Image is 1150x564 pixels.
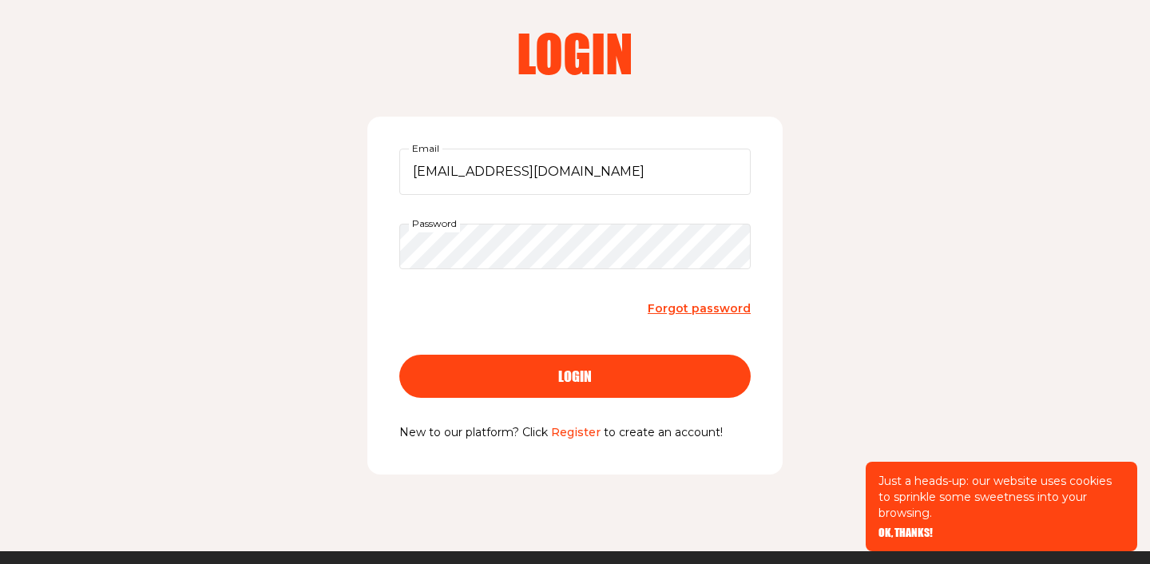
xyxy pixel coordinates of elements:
[399,423,751,443] p: New to our platform? Click to create an account!
[399,149,751,195] input: Email
[399,224,751,269] input: Password
[399,355,751,398] button: login
[371,27,779,78] h2: Login
[551,425,601,439] a: Register
[409,215,460,232] label: Password
[409,140,442,157] label: Email
[878,473,1124,521] p: Just a heads-up: our website uses cookies to sprinkle some sweetness into your browsing.
[648,301,751,316] span: Forgot password
[878,527,933,538] button: OK, THANKS!
[648,298,751,320] a: Forgot password
[558,369,592,383] span: login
